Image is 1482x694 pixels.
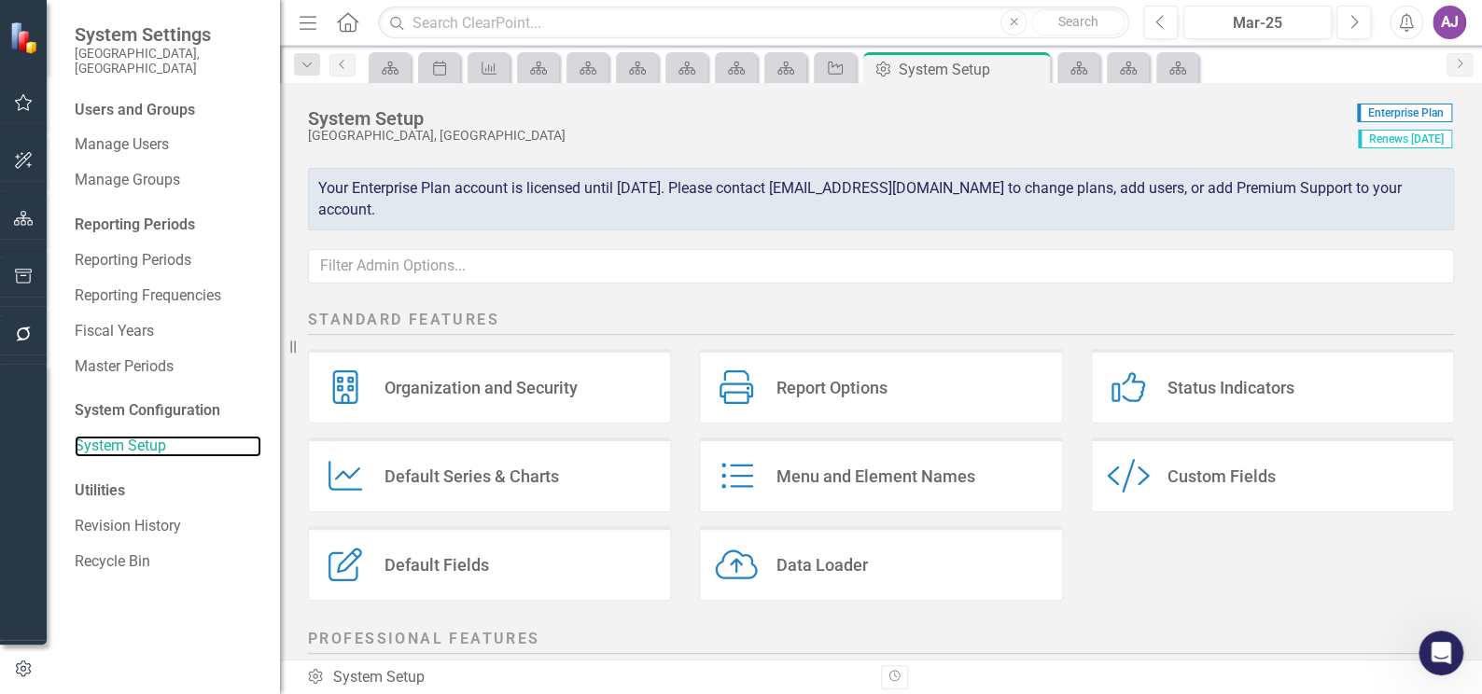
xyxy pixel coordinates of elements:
[30,229,291,266] div: Of course, have a nice rest of your evening
[292,7,328,43] button: Home
[1358,130,1452,148] span: Renews [DATE]
[16,512,357,544] textarea: Message…
[75,250,261,271] a: Reporting Periods
[1419,631,1463,675] iframe: Intercom live chat
[53,10,83,40] img: Profile image for Fin
[30,384,291,439] div: Hello [PERSON_NAME]! I am reaching back to ask if there is any further assistance required on my ...
[384,377,578,398] div: Organization and Security
[75,516,261,537] a: Revision History
[89,551,104,566] button: Upload attachment
[320,544,350,574] button: Send a message…
[75,551,261,573] a: Recycle Bin
[308,129,1348,143] div: [GEOGRAPHIC_DATA], [GEOGRAPHIC_DATA]
[1183,6,1332,39] button: Mar-25
[306,667,867,688] div: System Setup
[75,400,261,422] div: System Configuration
[15,163,358,219] div: Anita says…
[277,303,343,322] div: You too!@
[1357,104,1452,122] span: Enterprise Plan
[15,218,358,292] div: Walter says…
[1031,9,1125,35] button: Search
[1167,465,1276,487] div: Custom Fields
[1433,6,1466,39] button: AJ
[384,554,489,576] div: Default Fields
[15,373,306,451] div: Hello [PERSON_NAME]! I am reaching back to ask if there is any further assistance required on my ...
[91,18,113,32] h1: Fin
[1167,377,1294,398] div: Status Indicators
[75,215,261,236] div: Reporting Periods
[308,108,1348,129] div: System Setup
[1190,12,1325,35] div: Mar-25
[30,477,291,513] div: Help [PERSON_NAME] understand how they’re doing:
[15,218,306,277] div: Of course, have a nice rest of your evening
[308,310,1454,335] h2: Standard Features
[12,7,48,43] button: go back
[191,174,343,193] div: Okay. I appreciate that.
[15,292,358,348] div: Anita says…
[15,465,358,526] div: Fin says…
[75,436,261,457] a: System Setup
[29,551,44,566] button: Emoji picker
[776,465,974,487] div: Menu and Element Names
[328,7,361,41] div: Close
[308,168,1454,231] div: Your Enterprise Plan account is licensed until [DATE]. Please contact [EMAIL_ADDRESS][DOMAIN_NAME...
[176,163,358,204] div: Okay. I appreciate that.
[378,7,1129,39] input: Search ClearPoint...
[30,27,291,137] div: I'd be happy to keep this thread open for [DATE] so we can discuss a bit further any changes you ...
[15,16,306,148] div: I'd be happy to keep this thread open for [DATE] so we can discuss a bit further any changes you ...
[59,551,74,566] button: Gif picker
[308,629,1454,654] h2: Professional Features
[9,21,42,54] img: ClearPoint Strategy
[75,285,261,307] a: Reporting Frequencies
[15,16,358,163] div: Walter says…
[384,465,559,487] div: Default Series & Charts
[899,58,1045,81] div: System Setup
[75,480,261,502] div: Utilities
[308,249,1454,284] input: Filter Admin Options...
[15,373,358,465] div: Walter says…
[776,377,887,398] div: Report Options
[75,100,261,121] div: Users and Groups
[75,170,261,191] a: Manage Groups
[75,356,261,378] a: Master Periods
[15,348,358,373] div: [DATE]
[15,465,306,524] div: Help [PERSON_NAME] understand how they’re doing:
[776,554,867,576] div: Data Loader
[75,46,261,76] small: [GEOGRAPHIC_DATA], [GEOGRAPHIC_DATA]
[75,23,261,46] span: System Settings
[262,292,358,333] div: You too!@
[75,321,261,342] a: Fiscal Years
[119,551,133,566] button: Start recording
[75,134,261,156] a: Manage Users
[1058,14,1098,29] span: Search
